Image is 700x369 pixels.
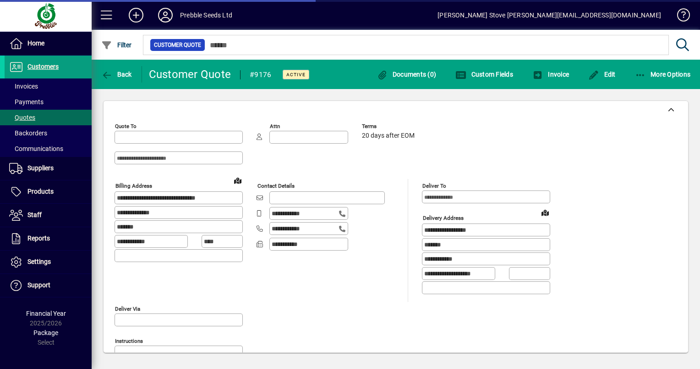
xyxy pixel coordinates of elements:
[27,258,51,265] span: Settings
[5,94,92,110] a: Payments
[121,7,151,23] button: Add
[151,7,180,23] button: Profile
[149,67,231,82] div: Customer Quote
[455,71,513,78] span: Custom Fields
[633,66,693,83] button: More Options
[250,67,271,82] div: #9176
[588,71,616,78] span: Edit
[5,157,92,180] a: Suppliers
[5,110,92,125] a: Quotes
[154,40,201,50] span: Customer Quote
[670,2,689,32] a: Knowledge Base
[99,66,134,83] button: Back
[9,114,35,121] span: Quotes
[27,63,59,70] span: Customers
[115,305,140,312] mat-label: Deliver via
[9,145,63,152] span: Communications
[99,37,134,53] button: Filter
[27,164,54,172] span: Suppliers
[27,235,50,242] span: Reports
[9,129,47,137] span: Backorders
[362,132,415,140] span: 20 days after EOM
[27,188,54,195] span: Products
[374,66,438,83] button: Documents (0)
[101,71,132,78] span: Back
[362,123,417,129] span: Terms
[9,83,38,90] span: Invoices
[101,41,132,49] span: Filter
[5,274,92,297] a: Support
[437,8,661,22] div: [PERSON_NAME] Stove [PERSON_NAME][EMAIL_ADDRESS][DOMAIN_NAME]
[530,66,571,83] button: Invoice
[377,71,436,78] span: Documents (0)
[5,141,92,157] a: Communications
[635,71,691,78] span: More Options
[26,310,66,317] span: Financial Year
[5,227,92,250] a: Reports
[33,329,58,336] span: Package
[5,180,92,203] a: Products
[532,71,569,78] span: Invoice
[115,337,143,344] mat-label: Instructions
[5,125,92,141] a: Backorders
[5,78,92,94] a: Invoices
[270,123,280,129] mat-label: Attn
[5,251,92,274] a: Settings
[5,32,92,55] a: Home
[92,66,142,83] app-page-header-button: Back
[27,281,50,289] span: Support
[180,8,232,22] div: Prebble Seeds Ltd
[453,66,515,83] button: Custom Fields
[27,39,44,47] span: Home
[9,98,44,106] span: Payments
[422,183,446,189] mat-label: Deliver To
[230,173,245,188] a: View on map
[5,204,92,227] a: Staff
[27,211,42,218] span: Staff
[538,205,552,220] a: View on map
[586,66,618,83] button: Edit
[115,123,137,129] mat-label: Quote To
[286,72,306,78] span: Active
